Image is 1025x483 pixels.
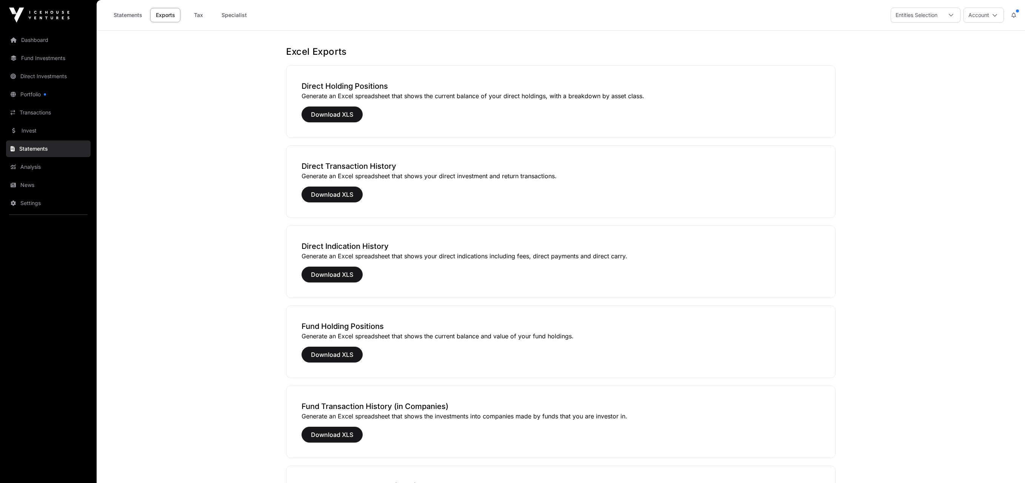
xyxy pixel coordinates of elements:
h3: Direct Holding Positions [302,81,820,91]
h3: Direct Indication History [302,241,820,252]
a: Statements [109,8,147,22]
button: Download XLS [302,267,363,282]
div: Entities Selection [891,8,942,22]
span: Download XLS [311,430,353,439]
a: Statements [6,140,91,157]
a: Download XLS [302,354,363,362]
span: Download XLS [311,270,353,279]
a: Tax [183,8,214,22]
a: Download XLS [302,194,363,202]
a: Analysis [6,159,91,175]
button: Download XLS [302,106,363,122]
h3: Fund Holding Positions [302,321,820,332]
a: News [6,177,91,193]
a: Fund Investments [6,50,91,66]
span: Download XLS [311,350,353,359]
iframe: Chat Widget [987,447,1025,483]
a: Download XLS [302,114,363,122]
h3: Fund Transaction History (in Companies) [302,401,820,412]
button: Download XLS [302,427,363,443]
a: Invest [6,122,91,139]
button: Account [963,8,1004,23]
a: Direct Investments [6,68,91,85]
h1: Excel Exports [286,46,836,58]
button: Download XLS [302,187,363,202]
a: Transactions [6,104,91,121]
img: Icehouse Ventures Logo [9,8,69,23]
p: Generate an Excel spreadsheet that shows the current balance of your direct holdings, with a brea... [302,91,820,100]
button: Download XLS [302,347,363,363]
span: Download XLS [311,110,353,119]
h3: Direct Transaction History [302,161,820,171]
a: Exports [150,8,180,22]
a: Specialist [217,8,252,22]
a: Download XLS [302,274,363,282]
a: Download XLS [302,434,363,442]
p: Generate an Excel spreadsheet that shows the investments into companies made by funds that you ar... [302,412,820,421]
a: Dashboard [6,32,91,48]
a: Portfolio [6,86,91,103]
p: Generate an Excel spreadsheet that shows the current balance and value of your fund holdings. [302,332,820,341]
a: Settings [6,195,91,211]
span: Download XLS [311,190,353,199]
p: Generate an Excel spreadsheet that shows your direct investment and return transactions. [302,171,820,181]
p: Generate an Excel spreadsheet that shows your direct indications including fees, direct payments ... [302,252,820,261]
